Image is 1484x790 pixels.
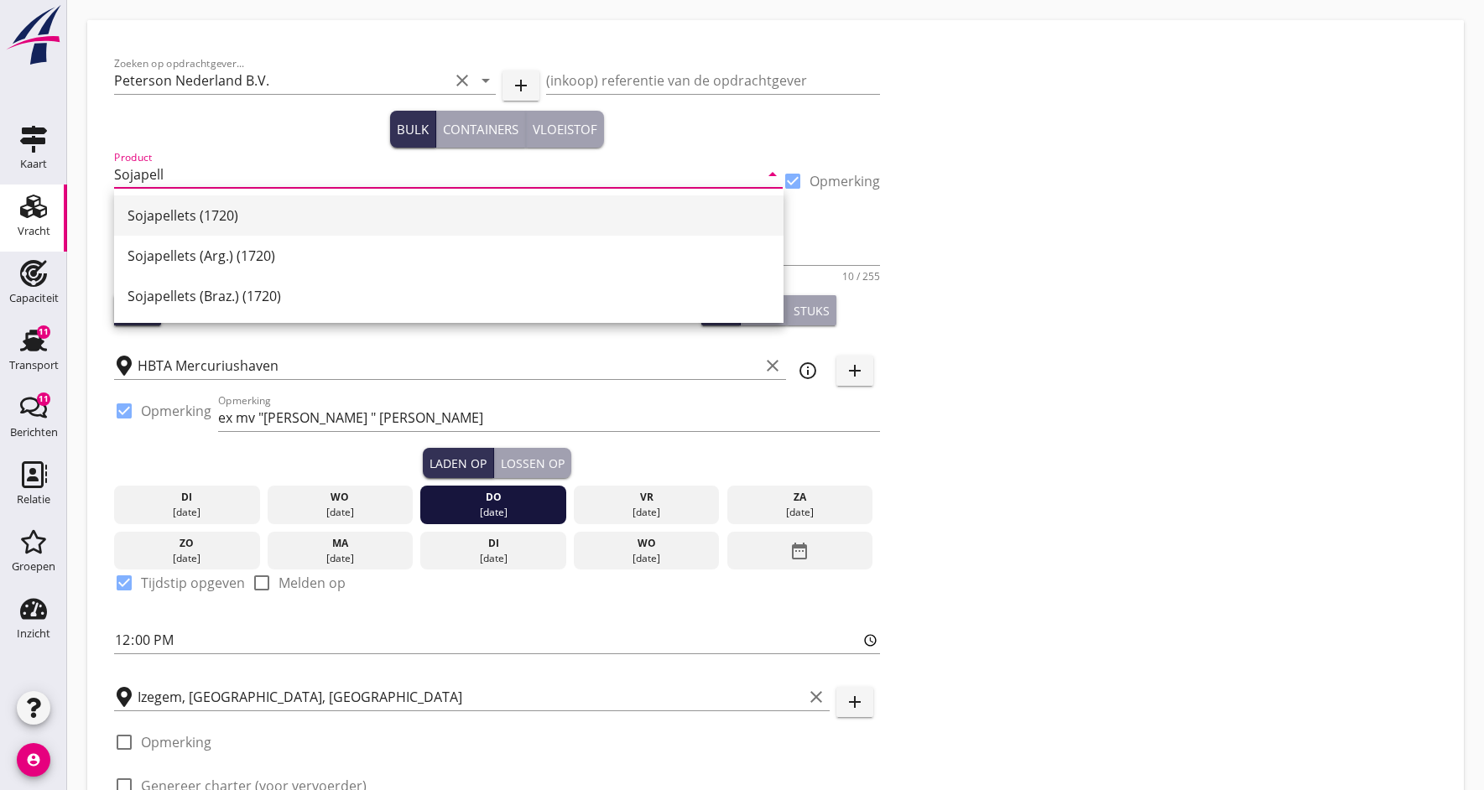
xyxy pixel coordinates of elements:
label: Tijdstip opgeven [141,574,245,591]
i: arrow_drop_down [763,164,783,185]
div: Transport [9,360,59,371]
div: Vloeistof [533,120,597,139]
div: wo [578,536,716,551]
input: Opmerking [218,404,880,431]
div: [DATE] [271,551,409,566]
div: 11 [37,392,50,406]
div: di [424,536,562,551]
input: Losplaats [138,683,803,710]
img: logo-small.a267ee39.svg [3,4,64,66]
div: wo [271,490,409,505]
div: 11 [37,325,50,339]
div: [DATE] [424,551,562,566]
input: (inkoop) referentie van de opdrachtgever [546,67,881,94]
div: zo [118,536,256,551]
div: [DATE] [118,551,256,566]
label: Opmerking [141,403,211,419]
input: Product [114,161,759,188]
div: [DATE] [578,505,716,520]
i: date_range [789,536,810,566]
div: vr [578,490,716,505]
div: [DATE] [118,505,256,520]
div: 10 / 255 [842,272,880,282]
div: [DATE] [578,551,716,566]
label: Opmerking [141,734,211,751]
div: Inzicht [17,628,50,639]
div: Stuks [794,302,830,320]
div: Sojapellets (1720) [128,205,770,226]
i: arrow_drop_down [476,70,496,91]
div: di [118,490,256,505]
label: Melden op [279,574,346,591]
label: Opmerking [810,173,880,190]
button: Stuks [787,295,836,325]
i: add [511,75,531,96]
div: ma [271,536,409,551]
div: Laden op [430,455,487,472]
i: add [845,692,865,712]
div: Containers [443,120,518,139]
div: Relatie [17,494,50,505]
button: Laden op [423,448,494,478]
div: [DATE] [731,505,868,520]
div: [DATE] [424,505,562,520]
input: Zoeken op opdrachtgever... [114,67,449,94]
div: do [424,490,562,505]
div: Vracht [18,226,50,236]
div: Sojapellets (Braz.) (1720) [128,286,770,306]
button: Vloeistof [526,111,604,148]
div: Kaart [20,159,47,169]
div: Sojapellets (Arg.) (1720) [128,246,770,266]
button: Bulk [390,111,436,148]
div: Capaciteit [9,293,59,304]
div: Berichten [10,427,58,438]
i: info_outline [798,361,818,381]
i: clear [806,687,826,707]
i: account_circle [17,743,50,777]
button: Containers [436,111,526,148]
button: Lossen op [494,448,571,478]
div: Lossen op [501,455,565,472]
div: za [731,490,868,505]
i: add [845,361,865,381]
div: Groepen [12,561,55,572]
div: [DATE] [271,505,409,520]
i: clear [763,356,783,376]
i: clear [452,70,472,91]
div: Bulk [397,120,429,139]
input: Laadplaats [138,352,759,379]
